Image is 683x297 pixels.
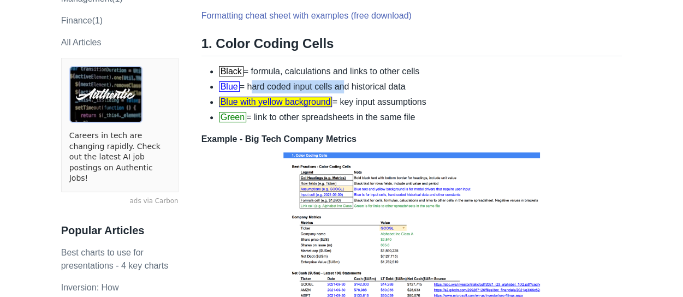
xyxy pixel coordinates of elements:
li: = key input assumptions [219,96,622,109]
li: = formula, calculations and links to other cells [219,65,622,78]
span: Blue [219,81,240,92]
a: Careers in tech are changing rapidly. Check out the latest AI job postings on Authentic Jobs! [69,130,170,184]
a: Formatting cheat sheet with examples (free download) [201,11,412,20]
h2: 1. Color Coding Cells [201,35,622,56]
strong: Example - Big Tech Company Metrics [201,134,357,144]
li: = hard coded input cells and historical data [219,80,622,93]
li: = link to other spreadsheets in the same file [219,111,622,124]
a: Finance(1) [61,16,103,25]
a: All Articles [61,38,102,47]
span: Black [219,66,243,76]
img: ads via Carbon [69,66,142,123]
span: Green [219,112,246,122]
a: Best charts to use for presentations - 4 key charts [61,248,169,270]
span: Blue with yellow background [219,97,332,107]
a: ads via Carbon [61,197,179,206]
h3: Popular Articles [61,224,179,237]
